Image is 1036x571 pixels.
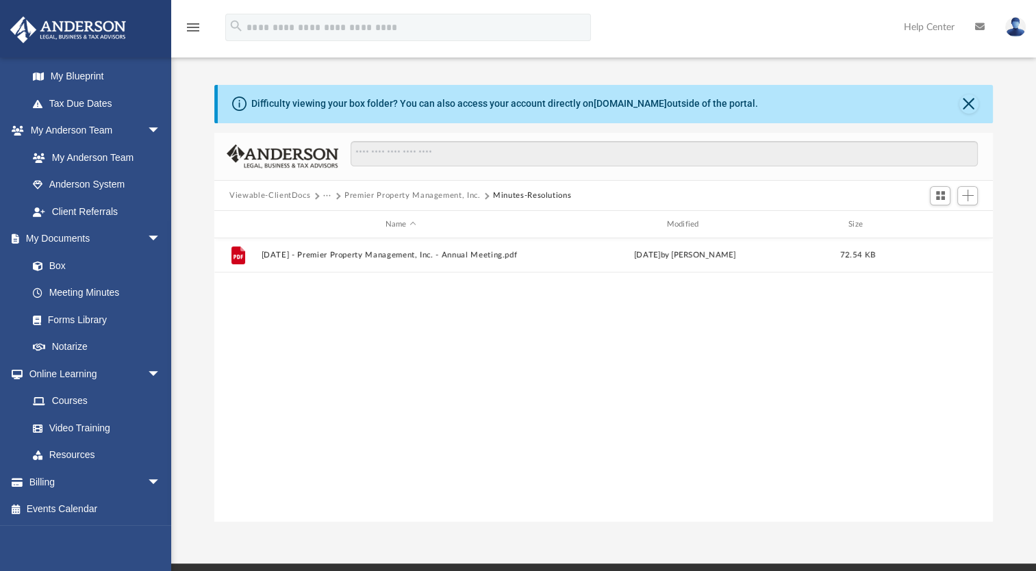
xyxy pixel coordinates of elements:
[957,186,978,205] button: Add
[10,225,175,253] a: My Documentsarrow_drop_down
[344,190,480,202] button: Premier Property Management, Inc.
[19,306,168,333] a: Forms Library
[19,198,175,225] a: Client Referrals
[1005,17,1026,37] img: User Pic
[214,238,993,522] div: grid
[147,360,175,388] span: arrow_drop_down
[493,190,571,202] button: Minutes-Resolutions
[19,144,168,171] a: My Anderson Team
[594,98,667,109] a: [DOMAIN_NAME]
[19,252,168,279] a: Box
[185,26,201,36] a: menu
[19,63,175,90] a: My Blueprint
[229,190,310,202] button: Viewable-ClientDocs
[220,218,255,231] div: id
[10,468,181,496] a: Billingarrow_drop_down
[229,18,244,34] i: search
[546,249,824,262] div: [DATE] by [PERSON_NAME]
[891,218,987,231] div: id
[19,90,181,117] a: Tax Due Dates
[930,186,950,205] button: Switch to Grid View
[10,496,181,523] a: Events Calendar
[10,117,175,144] a: My Anderson Teamarrow_drop_down
[19,442,175,469] a: Resources
[546,218,824,231] div: Modified
[323,190,332,202] button: ···
[19,333,175,361] a: Notarize
[147,468,175,496] span: arrow_drop_down
[351,141,978,167] input: Search files and folders
[10,360,175,388] a: Online Learningarrow_drop_down
[261,218,540,231] div: Name
[185,19,201,36] i: menu
[251,97,758,111] div: Difficulty viewing your box folder? You can also access your account directly on outside of the p...
[6,16,130,43] img: Anderson Advisors Platinum Portal
[262,251,540,259] button: [DATE] - Premier Property Management, Inc. - Annual Meeting.pdf
[840,251,875,259] span: 72.54 KB
[19,279,175,307] a: Meeting Minutes
[831,218,885,231] div: Size
[19,171,175,199] a: Anderson System
[147,225,175,253] span: arrow_drop_down
[19,388,175,415] a: Courses
[19,414,168,442] a: Video Training
[147,117,175,145] span: arrow_drop_down
[959,94,978,114] button: Close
